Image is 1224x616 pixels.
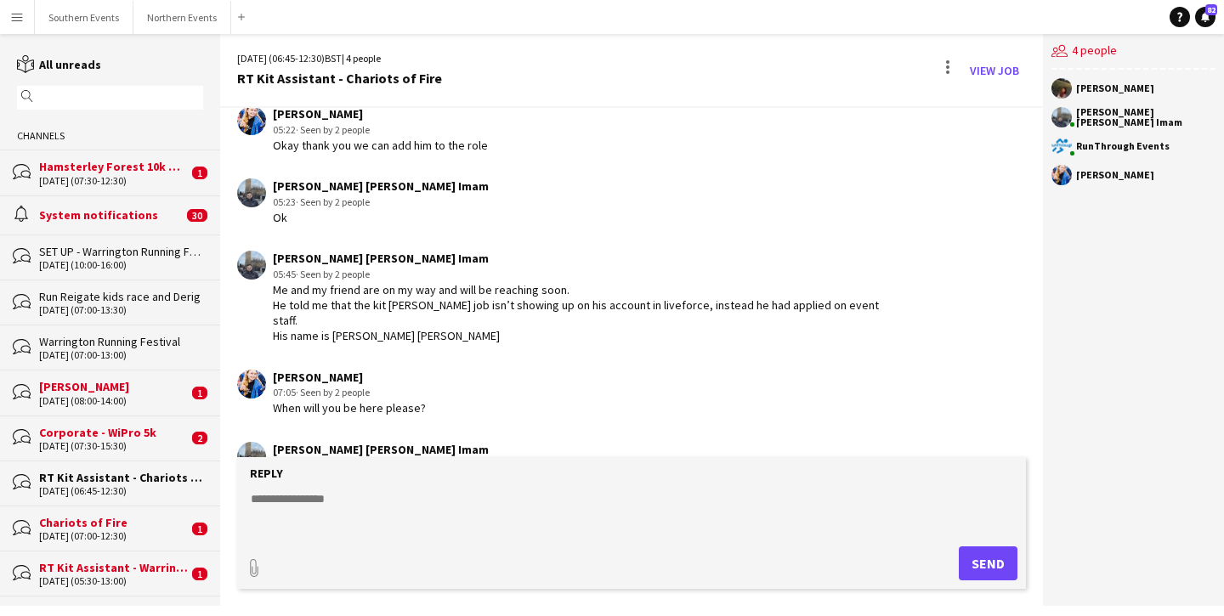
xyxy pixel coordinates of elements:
div: [DATE] (06:45-12:30) | 4 people [237,51,442,66]
div: SET UP - Warrington Running Festival [39,244,203,259]
div: [PERSON_NAME] [273,370,426,385]
div: [PERSON_NAME] [PERSON_NAME] Imam [1076,107,1215,127]
div: [DATE] (07:00-13:30) [39,304,203,316]
div: 05:22 [273,122,488,138]
span: 1 [192,523,207,535]
span: 1 [192,568,207,580]
div: [DATE] (10:00-16:00) [39,259,203,271]
a: View Job [963,57,1026,84]
span: · Seen by 2 people [296,195,370,208]
div: [PERSON_NAME] [PERSON_NAME] Imam [273,178,489,194]
div: [DATE] (07:00-12:30) [39,530,188,542]
button: Southern Events [35,1,133,34]
div: [PERSON_NAME] [PERSON_NAME] Imam [273,442,489,457]
div: 05:23 [273,195,489,210]
div: Ok [273,210,489,225]
div: Run Reigate kids race and Derig [39,289,203,304]
div: 05:45 [273,267,896,282]
div: [PERSON_NAME] [1076,83,1154,93]
div: [PERSON_NAME] [1076,170,1154,180]
span: 1 [192,167,207,179]
div: [PERSON_NAME] [273,106,488,122]
span: · Seen by 2 people [296,123,370,136]
div: RT Kit Assistant - Warrington Running Festival [39,560,188,575]
div: 07:06 [273,457,489,472]
div: [PERSON_NAME] [PERSON_NAME] Imam [273,251,896,266]
div: [DATE] (07:30-12:30) [39,175,188,187]
div: Hamsterley Forest 10k & Half Marathon [39,159,188,174]
div: [PERSON_NAME] [39,379,188,394]
span: BST [325,52,342,65]
div: System notifications [39,207,183,223]
div: [DATE] (05:30-13:00) [39,575,188,587]
div: Corporate - WiPro 5k [39,425,188,440]
span: · Seen by 2 people [296,386,370,398]
div: Me and my friend are on my way and will be reaching soon. He told me that the kit [PERSON_NAME] j... [273,282,896,344]
div: 4 people [1051,34,1215,70]
div: Warrington Running Festival [39,334,203,349]
div: Chariots of Fire [39,515,188,530]
div: [DATE] (07:00-13:00) [39,349,203,361]
a: All unreads [17,57,101,72]
div: [DATE] (07:30-15:30) [39,440,188,452]
div: RT Kit Assistant - Chariots of Fire [237,71,442,86]
div: [DATE] (08:00-14:00) [39,395,188,407]
span: · Seen by 2 people [296,268,370,280]
div: RT Kit Assistant - Chariots of Fire [39,470,203,485]
span: 82 [1205,4,1217,15]
div: RunThrough Events [1076,141,1170,151]
button: Northern Events [133,1,231,34]
div: 07:05 [273,385,426,400]
div: Okay thank you we can add him to the role [273,138,488,153]
div: When will you be here please? [273,400,426,415]
span: 30 [187,209,207,222]
span: 1 [192,387,207,399]
label: Reply [250,466,283,481]
div: [DATE] (06:45-12:30) [39,485,203,497]
a: 82 [1195,7,1215,27]
span: 2 [192,432,207,444]
button: Send [959,546,1017,580]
